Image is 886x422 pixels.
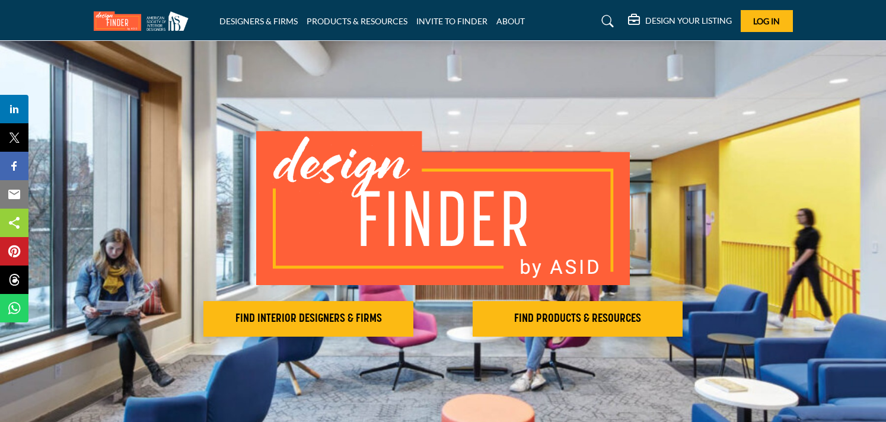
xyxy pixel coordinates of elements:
a: DESIGNERS & FIRMS [219,16,298,26]
img: image [256,131,630,285]
button: Log In [741,10,793,32]
a: INVITE TO FINDER [416,16,487,26]
a: ABOUT [496,16,525,26]
h2: FIND PRODUCTS & RESOURCES [476,312,679,326]
button: FIND INTERIOR DESIGNERS & FIRMS [203,301,413,337]
h2: FIND INTERIOR DESIGNERS & FIRMS [207,312,410,326]
div: DESIGN YOUR LISTING [628,14,732,28]
a: PRODUCTS & RESOURCES [307,16,407,26]
span: Log In [753,16,780,26]
button: FIND PRODUCTS & RESOURCES [473,301,683,337]
img: Site Logo [94,11,195,31]
a: Search [590,12,622,31]
h5: DESIGN YOUR LISTING [645,15,732,26]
